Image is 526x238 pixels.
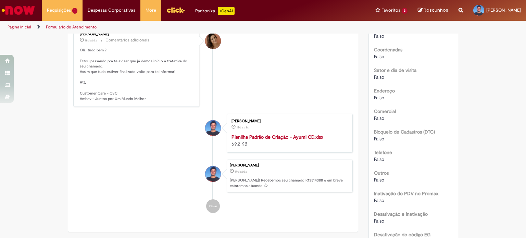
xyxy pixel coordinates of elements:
span: Falso [374,177,384,183]
a: Página inicial [8,24,31,30]
img: click_logo_yellow_360x200.png [166,5,185,15]
span: [PERSON_NAME] [486,7,521,13]
span: Falso [374,33,384,39]
p: +GenAi [218,7,235,15]
div: Guilherme Lobato Baptista [205,166,221,182]
span: Falso [374,53,384,60]
span: Falso [374,218,384,224]
span: Requisições [47,7,71,14]
span: Falso [374,136,384,142]
div: [PERSON_NAME] [80,32,194,36]
span: Favoritos [381,7,400,14]
div: [PERSON_NAME] [230,163,349,167]
span: Rascunhos [424,7,448,13]
span: Falso [374,74,384,80]
a: Rascunhos [418,7,448,14]
b: Setor e dia de visita [374,67,416,73]
span: Falso [374,156,384,162]
div: Padroniza [195,7,235,15]
time: 11/09/2025 11:08:01 [85,38,97,42]
b: Desativação do código EG [374,231,430,238]
b: Coordenadas [374,47,402,53]
span: 3 [402,8,408,14]
a: Planilha Padrão de Criação - Ayumi CD.xlsx [231,134,323,140]
span: 18d atrás [85,38,97,42]
span: Falso [374,197,384,203]
span: 19d atrás [237,125,249,129]
div: [PERSON_NAME] [231,119,346,123]
img: ServiceNow [1,3,36,17]
b: Telefone [374,149,392,155]
div: Emiliane Dias De Souza [205,33,221,49]
ul: Trilhas de página [5,21,346,34]
span: Falso [374,95,384,101]
span: 1 [72,8,77,14]
b: Desativação e Inativação [374,211,428,217]
li: Guilherme Lobato Baptista [73,160,353,192]
a: Formulário de Atendimento [46,24,97,30]
b: Inativação do PDV no Promax [374,190,438,197]
div: 69.2 KB [231,134,346,147]
div: Guilherme Lobato Baptista [205,120,221,136]
p: [PERSON_NAME]! Recebemos seu chamado R13514388 e em breve estaremos atuando. [230,178,349,188]
span: Falso [374,115,384,121]
p: Olá, tudo bem ?! Estou passando pra te avisar que já demos início a tratativa do seu chamado. Ass... [80,48,194,101]
small: Comentários adicionais [105,37,149,43]
b: Outros [374,170,389,176]
span: Despesas Corporativas [88,7,135,14]
time: 10/09/2025 11:49:10 [235,170,247,174]
span: More [146,7,156,14]
span: 19d atrás [235,170,247,174]
b: Comercial [374,108,396,114]
b: Endereço [374,88,395,94]
b: Bloqueio de Cadastros (DTC) [374,129,435,135]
